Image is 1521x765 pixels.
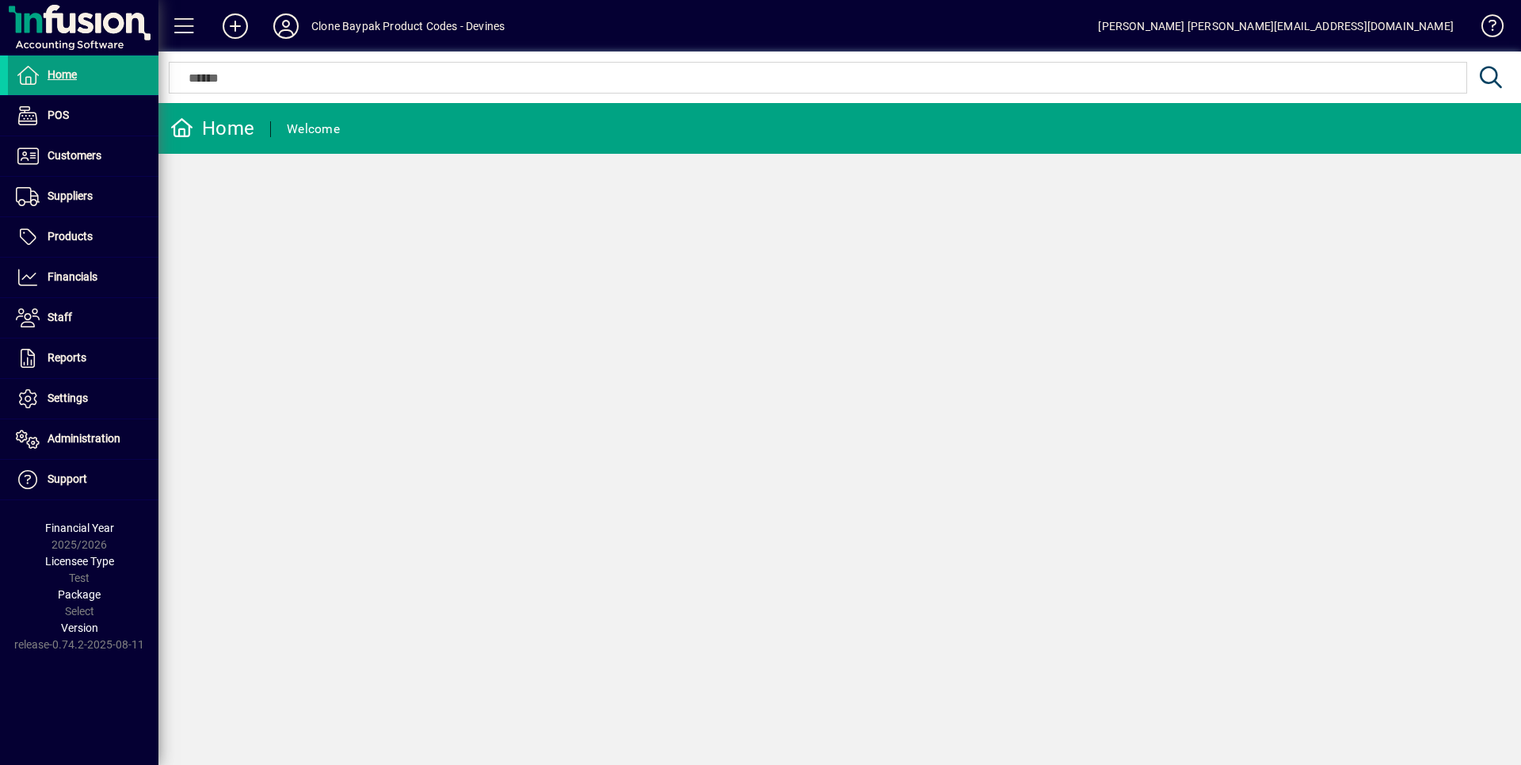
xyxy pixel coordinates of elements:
[8,419,158,459] a: Administration
[48,68,77,81] span: Home
[8,460,158,499] a: Support
[8,217,158,257] a: Products
[48,270,97,283] span: Financials
[8,298,158,338] a: Staff
[1098,13,1454,39] div: [PERSON_NAME] [PERSON_NAME][EMAIL_ADDRESS][DOMAIN_NAME]
[45,555,114,568] span: Licensee Type
[48,109,69,121] span: POS
[48,392,88,404] span: Settings
[48,311,72,323] span: Staff
[8,379,158,419] a: Settings
[48,351,86,364] span: Reports
[8,136,158,176] a: Customers
[8,177,158,216] a: Suppliers
[48,472,87,485] span: Support
[61,622,98,634] span: Version
[45,522,114,534] span: Financial Year
[210,12,261,40] button: Add
[8,258,158,297] a: Financials
[8,96,158,136] a: POS
[48,432,120,445] span: Administration
[58,588,101,601] span: Package
[48,230,93,243] span: Products
[48,189,93,202] span: Suppliers
[170,116,254,141] div: Home
[311,13,505,39] div: Clone Baypak Product Codes - Devines
[48,149,101,162] span: Customers
[261,12,311,40] button: Profile
[1470,3,1501,55] a: Knowledge Base
[8,339,158,378] a: Reports
[287,117,340,142] div: Welcome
